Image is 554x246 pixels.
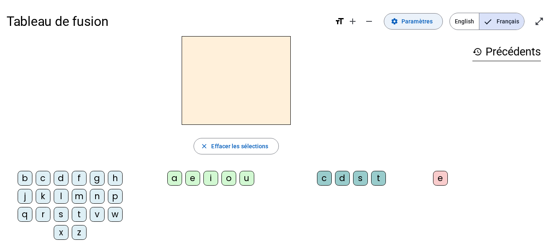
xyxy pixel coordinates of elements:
[201,143,208,150] mat-icon: close
[54,189,68,204] div: l
[479,13,524,30] span: Français
[90,189,105,204] div: n
[72,189,87,204] div: m
[108,189,123,204] div: p
[450,13,479,30] span: English
[194,138,278,154] button: Effacer les sélections
[54,171,68,186] div: d
[335,16,344,26] mat-icon: format_size
[108,171,123,186] div: h
[36,171,50,186] div: c
[353,171,368,186] div: s
[472,43,541,61] h3: Précédents
[203,171,218,186] div: i
[108,207,123,222] div: w
[472,47,482,57] mat-icon: history
[36,207,50,222] div: r
[371,171,386,186] div: t
[18,189,32,204] div: j
[72,207,87,222] div: t
[401,16,433,26] span: Paramètres
[90,171,105,186] div: g
[534,16,544,26] mat-icon: open_in_full
[384,13,443,30] button: Paramètres
[531,13,547,30] button: Entrer en plein écran
[54,225,68,240] div: x
[239,171,254,186] div: u
[317,171,332,186] div: c
[335,171,350,186] div: d
[364,16,374,26] mat-icon: remove
[433,171,448,186] div: e
[18,207,32,222] div: q
[36,189,50,204] div: k
[221,171,236,186] div: o
[72,171,87,186] div: f
[348,16,358,26] mat-icon: add
[54,207,68,222] div: s
[391,18,398,25] mat-icon: settings
[361,13,377,30] button: Diminuer la taille de la police
[90,207,105,222] div: v
[18,171,32,186] div: b
[185,171,200,186] div: e
[7,8,328,34] h1: Tableau de fusion
[344,13,361,30] button: Augmenter la taille de la police
[211,141,268,151] span: Effacer les sélections
[72,225,87,240] div: z
[167,171,182,186] div: a
[449,13,524,30] mat-button-toggle-group: Language selection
